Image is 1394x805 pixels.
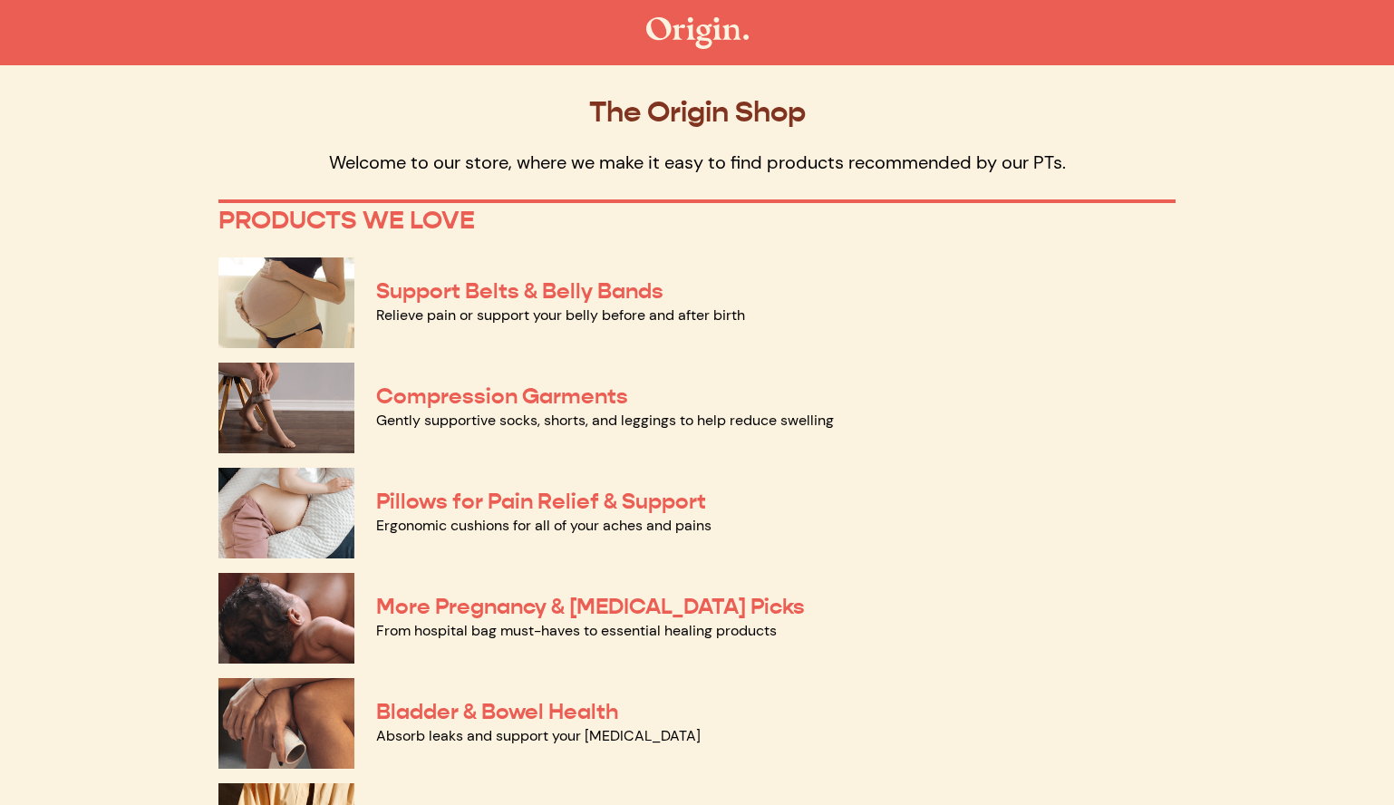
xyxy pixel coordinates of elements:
a: From hospital bag must-haves to essential healing products [376,621,777,640]
a: Pillows for Pain Relief & Support [376,488,706,515]
img: Pillows for Pain Relief & Support [218,468,354,558]
a: Ergonomic cushions for all of your aches and pains [376,516,712,535]
img: Support Belts & Belly Bands [218,257,354,348]
a: Support Belts & Belly Bands [376,277,663,305]
p: The Origin Shop [218,94,1176,129]
img: Compression Garments [218,363,354,453]
a: More Pregnancy & [MEDICAL_DATA] Picks [376,593,805,620]
p: PRODUCTS WE LOVE [218,205,1176,236]
a: Absorb leaks and support your [MEDICAL_DATA] [376,726,701,745]
a: Compression Garments [376,383,628,410]
p: Welcome to our store, where we make it easy to find products recommended by our PTs. [218,150,1176,174]
a: Gently supportive socks, shorts, and leggings to help reduce swelling [376,411,834,430]
a: Bladder & Bowel Health [376,698,618,725]
img: More Pregnancy & Postpartum Picks [218,573,354,664]
a: Relieve pain or support your belly before and after birth [376,306,745,325]
img: Bladder & Bowel Health [218,678,354,769]
img: The Origin Shop [646,17,749,49]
